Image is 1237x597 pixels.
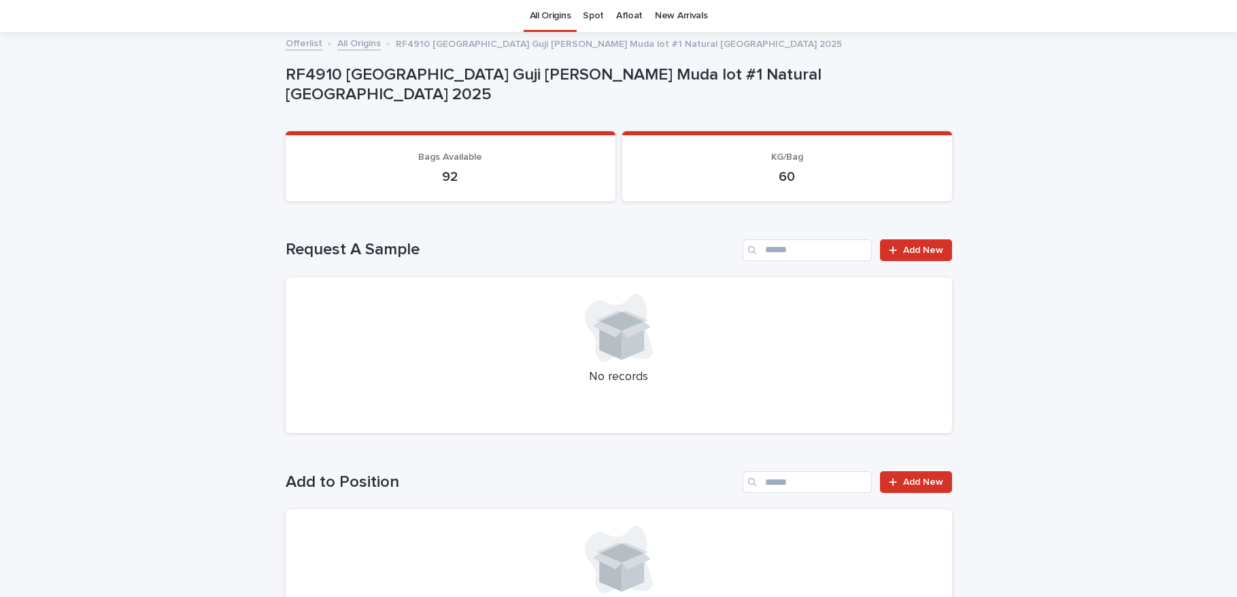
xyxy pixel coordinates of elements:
a: All Origins [337,35,381,50]
h1: Request A Sample [286,240,738,260]
p: RF4910 [GEOGRAPHIC_DATA] Guji [PERSON_NAME] Muda lot #1 Natural [GEOGRAPHIC_DATA] 2025 [396,35,842,50]
p: 92 [302,169,599,185]
h1: Add to Position [286,473,738,492]
span: KG/Bag [771,152,803,162]
input: Search [743,471,872,493]
a: Add New [880,471,951,493]
span: Bags Available [418,152,482,162]
a: Offerlist [286,35,322,50]
input: Search [743,239,872,261]
p: RF4910 [GEOGRAPHIC_DATA] Guji [PERSON_NAME] Muda lot #1 Natural [GEOGRAPHIC_DATA] 2025 [286,65,947,105]
a: Add New [880,239,951,261]
p: No records [302,370,936,385]
p: 60 [639,169,936,185]
span: Add New [903,477,943,487]
span: Add New [903,245,943,255]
